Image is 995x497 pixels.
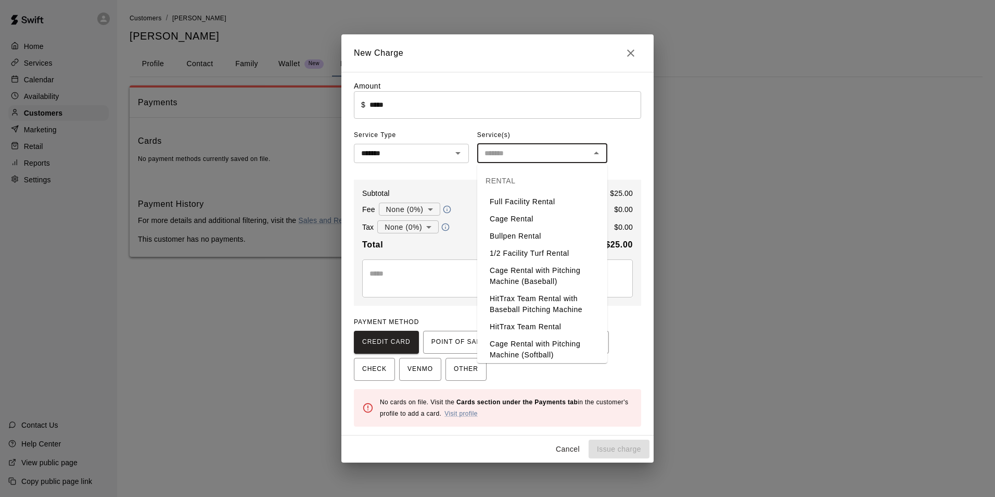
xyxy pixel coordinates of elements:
[477,127,511,144] span: Service(s)
[477,228,607,245] li: Bullpen Rental
[477,168,607,193] div: RENTAL
[379,200,440,219] div: None (0%)
[477,210,607,228] li: Cage Rental
[605,240,633,249] b: $ 25.00
[456,399,578,406] b: Cards section under the Payments tab
[423,331,493,354] button: POINT OF SALE
[610,188,633,198] p: $ 25.00
[477,318,607,336] li: HitTrax Team Rental
[362,334,411,351] span: CREDIT CARD
[614,222,633,232] p: $ 0.00
[362,222,374,232] p: Tax
[377,217,439,237] div: None (0%)
[354,358,395,381] button: CHECK
[444,410,478,417] a: Visit profile
[451,146,465,160] button: Open
[361,100,365,110] p: $
[445,358,487,381] button: OTHER
[341,34,654,72] h2: New Charge
[477,245,607,262] li: 1/2 Facility Turf Rental
[362,240,383,249] b: Total
[354,318,419,326] span: PAYMENT METHOD
[380,399,628,417] span: No cards on file. Visit the in the customer's profile to add a card.
[354,82,381,90] label: Amount
[362,361,387,378] span: CHECK
[477,193,607,210] li: Full Facility Rental
[454,361,478,378] span: OTHER
[362,188,390,198] p: Subtotal
[407,361,433,378] span: VENMO
[620,43,641,64] button: Close
[354,331,419,354] button: CREDIT CARD
[614,204,633,215] p: $ 0.00
[477,336,607,364] li: Cage Rental with Pitching Machine (Softball)
[477,262,607,290] li: Cage Rental with Pitching Machine (Baseball)
[354,127,469,144] span: Service Type
[551,440,584,459] button: Cancel
[399,358,441,381] button: VENMO
[362,204,375,215] p: Fee
[431,334,485,351] span: POINT OF SALE
[477,290,607,318] li: HitTrax Team Rental with Baseball Pitching Machine
[589,146,604,160] button: Close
